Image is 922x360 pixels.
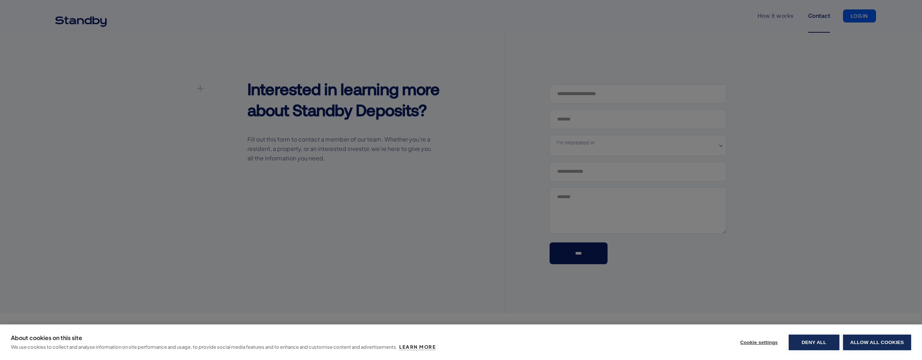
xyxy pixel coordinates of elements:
p: We use cookies to collect and analyse information on site performance and usage, to provide socia... [11,344,397,350]
button: Allow all cookies [843,335,911,350]
strong: About cookies on this site [11,334,82,341]
button: Deny all [789,335,839,350]
button: Cookie settings [733,335,785,350]
a: Learn more [399,344,436,350]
